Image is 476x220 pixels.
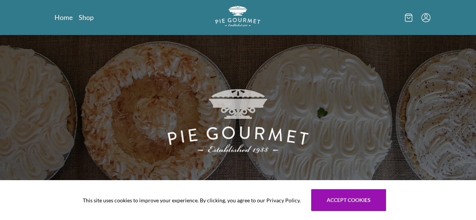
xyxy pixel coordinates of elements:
[83,196,301,204] span: This site uses cookies to improve your experience. By clicking, you agree to our Privacy Policy.
[215,6,260,27] img: logo
[55,13,73,22] a: Home
[311,189,386,211] button: Accept cookies
[79,13,94,22] a: Shop
[215,6,260,29] a: Logo
[421,13,430,22] button: Menu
